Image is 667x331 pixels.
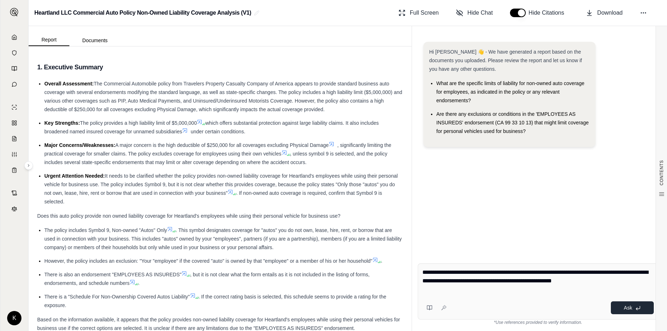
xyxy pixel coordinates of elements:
a: Contract Analysis [5,186,24,200]
span: Hi [PERSON_NAME] 👋 - We have generated a report based on the documents you uploaded. Please revie... [429,49,582,72]
button: Documents [69,35,121,46]
button: Full Screen [396,6,442,20]
button: Ask [611,301,654,314]
a: Home [5,30,24,44]
span: which offers substantial protection against large liability claims. It also includes broadened na... [44,120,379,134]
a: Documents Vault [5,46,24,60]
span: A major concern is the high deductible of $250,000 for all coverages excluding Physical Damage [115,142,329,148]
span: Are there any exclusions or conditions in the 'EMPLOYEES AS INSUREDS' endorsement (CA 99 33 10 13... [436,111,589,134]
span: Key Strengths: [44,120,80,126]
span: under certain conditions. [191,129,245,134]
span: The policy provides a high liability limit of $5,000,000 [80,120,197,126]
a: Single Policy [5,100,24,114]
button: Hide Chat [453,6,496,20]
span: Full Screen [410,9,439,17]
span: Ask [624,305,632,311]
span: The Commercial Automobile policy from Travelers Property Casualty Company of America appears to p... [44,81,402,112]
span: Hide Citations [529,9,569,17]
span: . If the correct rating basis is selected, this schedule seems to provide a rating for the exposure. [44,294,386,308]
button: Download [583,6,626,20]
button: Expand sidebar [24,161,33,170]
span: Does this auto policy provide non owned liability coverage for Heartland's employees while using ... [37,213,340,219]
span: Hide Chat [467,9,493,17]
a: Custom Report [5,147,24,162]
div: *Use references provided to verify information. [418,320,658,325]
div: K [7,311,21,325]
span: , but it is not clear what the form entails as it is not included in the listing of forms, endors... [44,272,369,286]
span: Download [597,9,623,17]
span: There is a "Schedule For Non-Ownership Covered Autos Liability" [44,294,190,300]
span: Overall Assessment: [44,81,94,87]
h2: Heartland LLC Commercial Auto Policy Non-Owned Liability Coverage Analysis (V1) [34,6,251,19]
span: There is also an endorsement "EMPLOYEES AS INSUREDS" [44,272,181,277]
a: Coverage Table [5,163,24,177]
h3: 1. Executive Summary [37,61,403,74]
a: Policy Comparisons [5,116,24,130]
span: However, the policy includes an exclusion: "Your "employee" if the covered "auto" is owned by tha... [44,258,372,264]
span: CONTENTS [659,160,664,186]
img: Expand sidebar [10,8,19,16]
button: Expand sidebar [7,5,21,19]
span: Major Concerns/Weaknesses: [44,142,115,148]
span: . [381,258,382,264]
span: . This symbol designates coverage for "autos" you do not own, lease, hire, rent, or borrow that a... [44,227,402,250]
span: . [138,280,139,286]
a: Legal Search Engine [5,202,24,216]
span: The policy includes Symbol 9, Non-owned "Autos" Only [44,227,167,233]
button: Report [29,34,69,46]
span: Urgent Attention Needed: [44,173,105,179]
a: Chat [5,77,24,92]
span: Based on the information available, it appears that the policy provides non-owned liability cover... [37,317,400,331]
span: It needs to be clarified whether the policy provides non-owned liability coverage for Heartland's... [44,173,398,196]
a: Prompt Library [5,61,24,76]
a: Claim Coverage [5,132,24,146]
span: What are the specific limits of liability for non-owned auto coverage for employees, as indicated... [436,80,584,103]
